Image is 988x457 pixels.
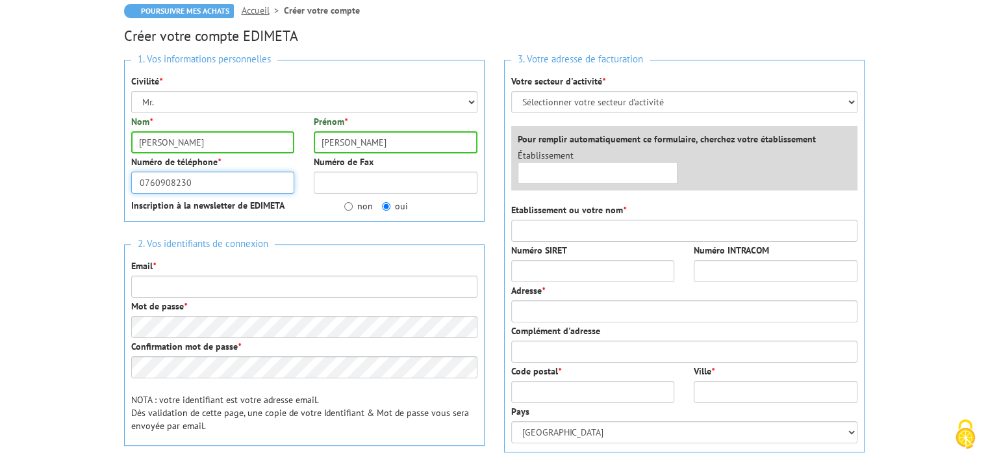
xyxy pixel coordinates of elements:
[131,51,277,68] span: 1. Vos informations personnelles
[131,340,241,353] label: Confirmation mot de passe
[508,149,688,184] div: Établissement
[511,324,600,337] label: Complément d'adresse
[694,244,769,257] label: Numéro INTRACOM
[131,393,477,432] p: NOTA : votre identifiant est votre adresse email. Dès validation de cette page, une copie de votr...
[694,365,715,378] label: Ville
[511,75,605,88] label: Votre secteur d'activité
[344,202,353,211] input: non
[124,28,865,44] h2: Créer votre compte EDIMETA
[124,4,234,18] a: Poursuivre mes achats
[511,244,567,257] label: Numéro SIRET
[511,203,626,216] label: Etablissement ou votre nom
[511,51,650,68] span: 3. Votre adresse de facturation
[382,200,408,213] label: oui
[949,418,982,450] img: Cookies (fenêtre modale)
[511,365,561,378] label: Code postal
[131,200,285,211] strong: Inscription à la newsletter de EDIMETA
[131,115,153,128] label: Nom
[131,300,187,313] label: Mot de passe
[943,413,988,457] button: Cookies (fenêtre modale)
[344,200,373,213] label: non
[511,405,529,418] label: Pays
[284,4,360,17] li: Créer votre compte
[131,155,221,168] label: Numéro de téléphone
[131,259,156,272] label: Email
[242,5,284,16] a: Accueil
[314,115,348,128] label: Prénom
[131,235,275,253] span: 2. Vos identifiants de connexion
[518,133,816,146] label: Pour remplir automatiquement ce formulaire, cherchez votre établissement
[314,155,374,168] label: Numéro de Fax
[511,284,545,297] label: Adresse
[131,75,162,88] label: Civilité
[382,202,390,211] input: oui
